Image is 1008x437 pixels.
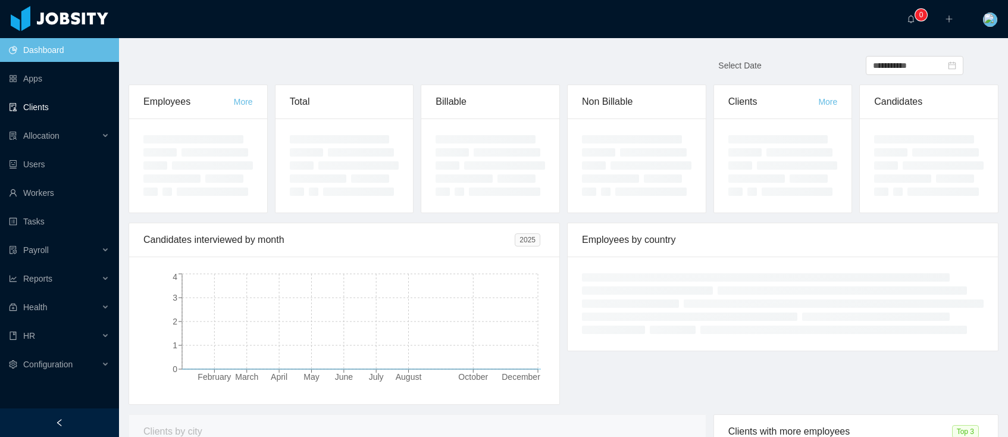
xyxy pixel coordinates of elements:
[303,372,319,382] tspan: May
[728,85,819,118] div: Clients
[369,372,384,382] tspan: July
[9,38,109,62] a: icon: pie-chartDashboard
[173,272,177,282] tspan: 4
[945,15,953,23] i: icon: plus
[9,210,109,233] a: icon: profileTasks
[9,181,109,205] a: icon: userWorkers
[23,302,47,312] span: Health
[9,332,17,340] i: icon: book
[23,331,35,341] span: HR
[9,132,17,140] i: icon: solution
[582,223,984,257] div: Employees by country
[436,85,545,118] div: Billable
[143,85,234,118] div: Employees
[9,274,17,283] i: icon: line-chart
[23,274,52,283] span: Reports
[9,303,17,311] i: icon: medicine-box
[23,360,73,369] span: Configuration
[9,152,109,176] a: icon: robotUsers
[874,85,984,118] div: Candidates
[9,67,109,90] a: icon: appstoreApps
[907,15,915,23] i: icon: bell
[290,85,399,118] div: Total
[582,85,691,118] div: Non Billable
[271,372,287,382] tspan: April
[173,364,177,374] tspan: 0
[198,372,231,382] tspan: February
[818,97,837,107] a: More
[983,13,997,27] img: 258dced0-fa31-11e7-ab37-b15c1c349172_5c7e7c09b5088.jpeg
[502,372,540,382] tspan: December
[396,372,422,382] tspan: August
[23,245,49,255] span: Payroll
[335,372,353,382] tspan: June
[9,95,109,119] a: icon: auditClients
[143,223,515,257] div: Candidates interviewed by month
[173,317,177,326] tspan: 2
[718,61,761,70] span: Select Date
[173,293,177,302] tspan: 3
[9,360,17,369] i: icon: setting
[234,97,253,107] a: More
[515,233,540,246] span: 2025
[235,372,258,382] tspan: March
[948,61,956,70] i: icon: calendar
[458,372,488,382] tspan: October
[9,246,17,254] i: icon: file-protect
[915,9,927,21] sup: 0
[23,131,60,141] span: Allocation
[173,341,177,350] tspan: 1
